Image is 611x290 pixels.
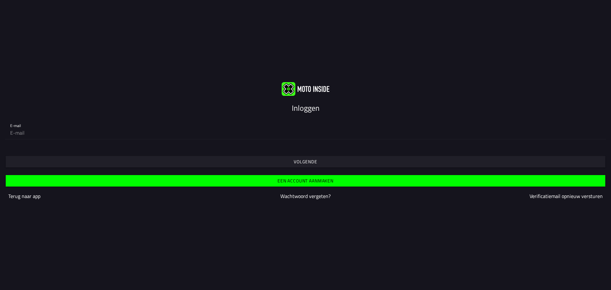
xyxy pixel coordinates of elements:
ion-text: Volgende [294,159,317,164]
ion-button: Een account aanmaken [6,175,605,187]
ion-text: Inloggen [292,102,320,114]
input: E-mail [10,126,601,139]
a: Verificatiemail opnieuw versturen [530,192,603,200]
a: Terug naar app [8,192,40,200]
a: Wachtwoord vergeten? [280,192,331,200]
